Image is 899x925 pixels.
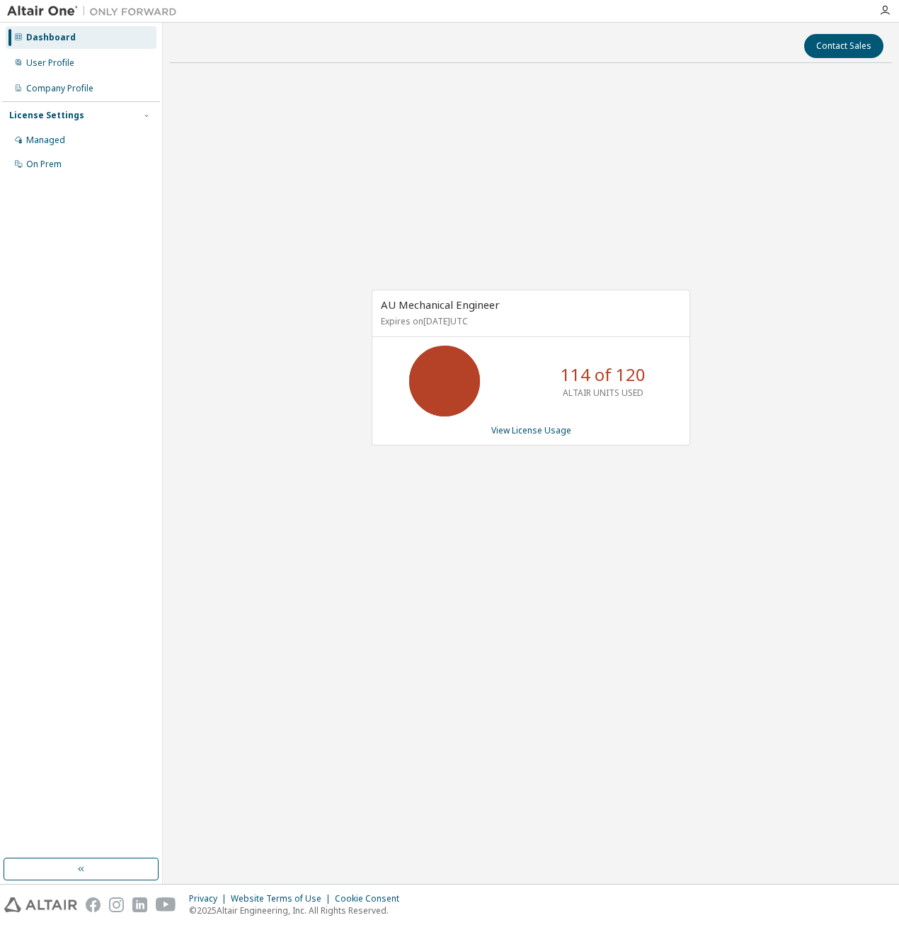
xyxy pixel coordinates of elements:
div: Dashboard [26,32,76,43]
div: Company Profile [26,83,93,94]
div: On Prem [26,159,62,170]
p: © 2025 Altair Engineering, Inc. All Rights Reserved. [189,904,408,917]
div: Privacy [189,893,231,904]
span: AU Mechanical Engineer [381,297,500,312]
div: Managed [26,135,65,146]
p: Expires on [DATE] UTC [381,315,677,327]
img: facebook.svg [86,897,101,912]
img: altair_logo.svg [4,897,77,912]
div: User Profile [26,57,74,69]
a: View License Usage [491,424,571,436]
div: License Settings [9,110,84,121]
p: ALTAIR UNITS USED [563,387,643,399]
img: Altair One [7,4,184,18]
div: Website Terms of Use [231,893,335,904]
p: 114 of 120 [561,363,646,387]
img: instagram.svg [109,897,124,912]
div: Cookie Consent [335,893,408,904]
img: linkedin.svg [132,897,147,912]
button: Contact Sales [804,34,883,58]
img: youtube.svg [156,897,176,912]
